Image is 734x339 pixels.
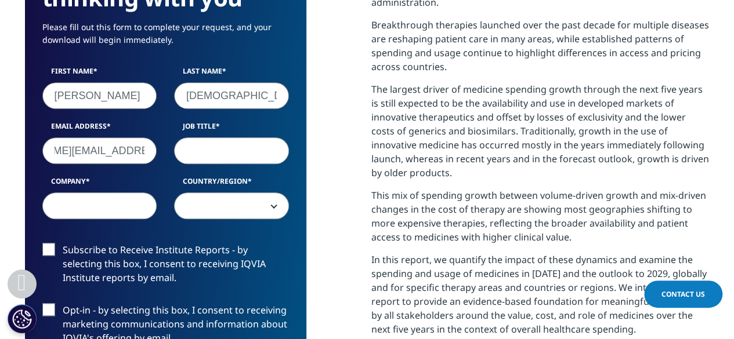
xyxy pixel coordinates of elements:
[174,121,289,137] label: Job Title
[661,289,705,299] span: Contact Us
[371,188,710,253] p: This mix of spending growth between volume-driven growth and mix-driven changes in the cost of th...
[644,280,722,308] a: Contact Us
[8,304,37,333] button: Cookies Settings
[42,176,157,192] label: Company
[174,176,289,192] label: Country/Region
[371,82,710,188] p: The largest driver of medicine spending growth through the next five years is still expected to b...
[42,243,289,291] label: Subscribe to Receive Institute Reports - by selecting this box, I consent to receiving IQVIA Inst...
[42,121,157,137] label: Email Address
[371,18,710,82] p: Breakthrough therapies launched over the past decade for multiple diseases are reshaping patient ...
[42,66,157,82] label: First Name
[42,21,289,55] p: Please fill out this form to complete your request, and your download will begin immediately.
[174,66,289,82] label: Last Name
